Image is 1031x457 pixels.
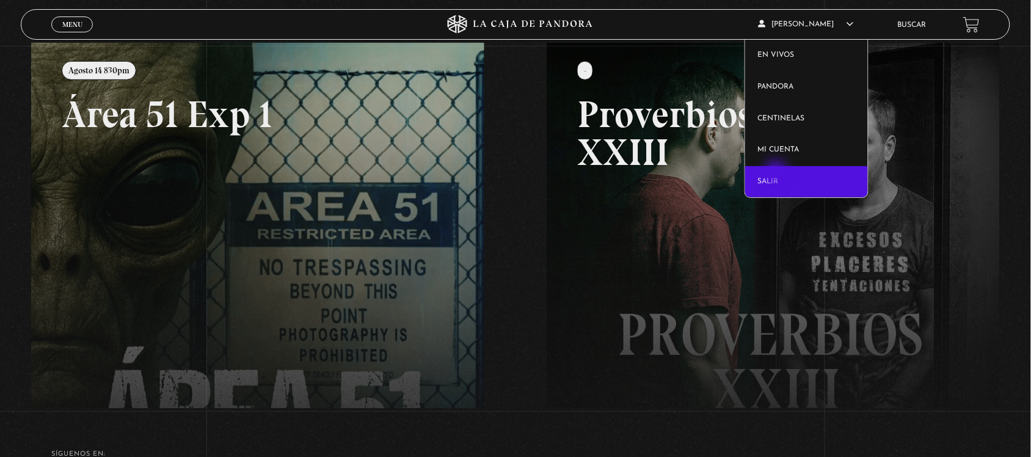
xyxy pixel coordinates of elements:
a: Buscar [898,21,927,29]
span: [PERSON_NAME] [759,21,854,28]
span: Menu [62,21,82,28]
span: Cerrar [58,31,87,40]
a: En vivos [745,40,868,71]
a: Centinelas [745,103,868,135]
a: View your shopping cart [963,16,980,32]
a: Pandora [745,71,868,103]
a: Mi cuenta [745,134,868,166]
a: Salir [745,166,868,198]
